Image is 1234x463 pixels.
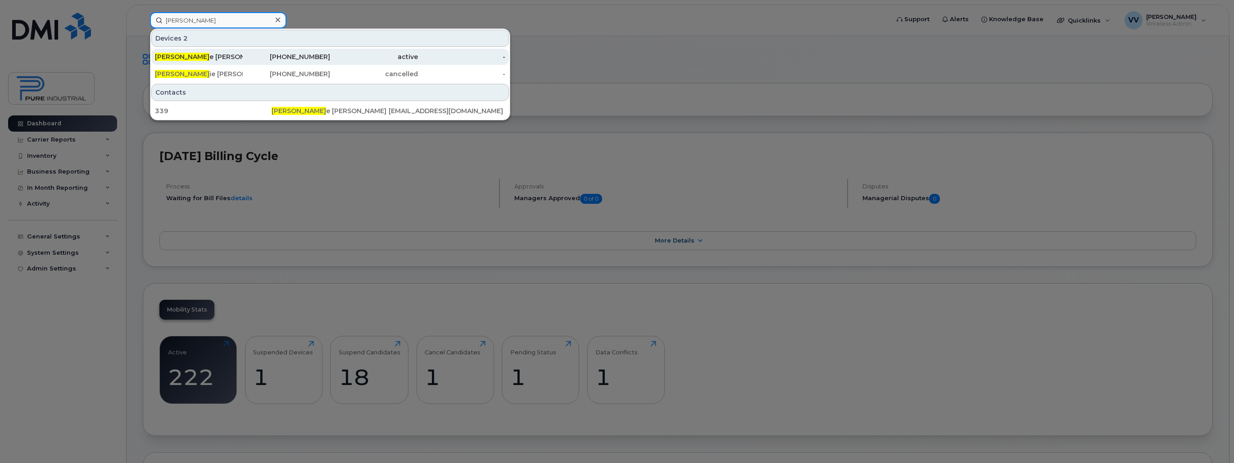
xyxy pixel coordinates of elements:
[155,53,209,61] span: [PERSON_NAME]
[151,66,509,82] a: [PERSON_NAME]ie [PERSON_NAME][PHONE_NUMBER]cancelled-
[418,69,506,78] div: -
[243,52,331,61] div: [PHONE_NUMBER]
[155,106,272,115] div: 339
[272,106,388,115] div: e [PERSON_NAME]
[418,52,506,61] div: -
[151,103,509,119] a: 339[PERSON_NAME]e [PERSON_NAME][EMAIL_ADDRESS][DOMAIN_NAME]
[389,106,505,115] div: [EMAIL_ADDRESS][DOMAIN_NAME]
[151,84,509,101] div: Contacts
[272,107,326,115] span: [PERSON_NAME]
[330,52,418,61] div: active
[330,69,418,78] div: cancelled
[151,49,509,65] a: [PERSON_NAME]e [PERSON_NAME][PHONE_NUMBER]active-
[155,69,243,78] div: ie [PERSON_NAME]
[151,30,509,47] div: Devices
[155,52,243,61] div: e [PERSON_NAME]
[243,69,331,78] div: [PHONE_NUMBER]
[155,70,209,78] span: [PERSON_NAME]
[183,34,188,43] span: 2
